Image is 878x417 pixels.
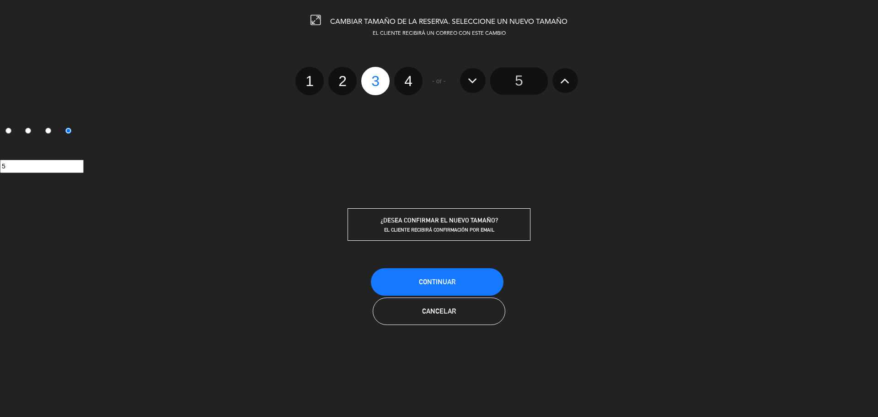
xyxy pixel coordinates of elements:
span: EL CLIENTE RECIBIRÁ UN CORREO CON ESTE CAMBIO [373,31,506,36]
label: 3 [40,124,60,140]
input: 4 [65,128,71,134]
input: 1 [5,128,11,134]
input: 3 [45,128,51,134]
label: 2 [328,67,357,95]
label: 2 [20,124,40,140]
label: 4 [60,124,80,140]
span: Continuar [419,278,455,286]
label: 4 [394,67,423,95]
span: ¿DESEA CONFIRMAR EL NUEVO TAMAÑO? [380,217,498,224]
label: 1 [295,67,324,95]
span: CAMBIAR TAMAÑO DE LA RESERVA. SELECCIONE UN NUEVO TAMAÑO [330,18,567,26]
label: 3 [361,67,390,95]
button: Continuar [371,268,503,296]
span: EL CLIENTE RECIBIRÁ CONFIRMACIÓN POR EMAIL [384,227,494,233]
span: Cancelar [422,307,456,315]
span: - or - [432,76,446,87]
button: Cancelar [373,298,505,325]
input: 2 [25,128,31,134]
